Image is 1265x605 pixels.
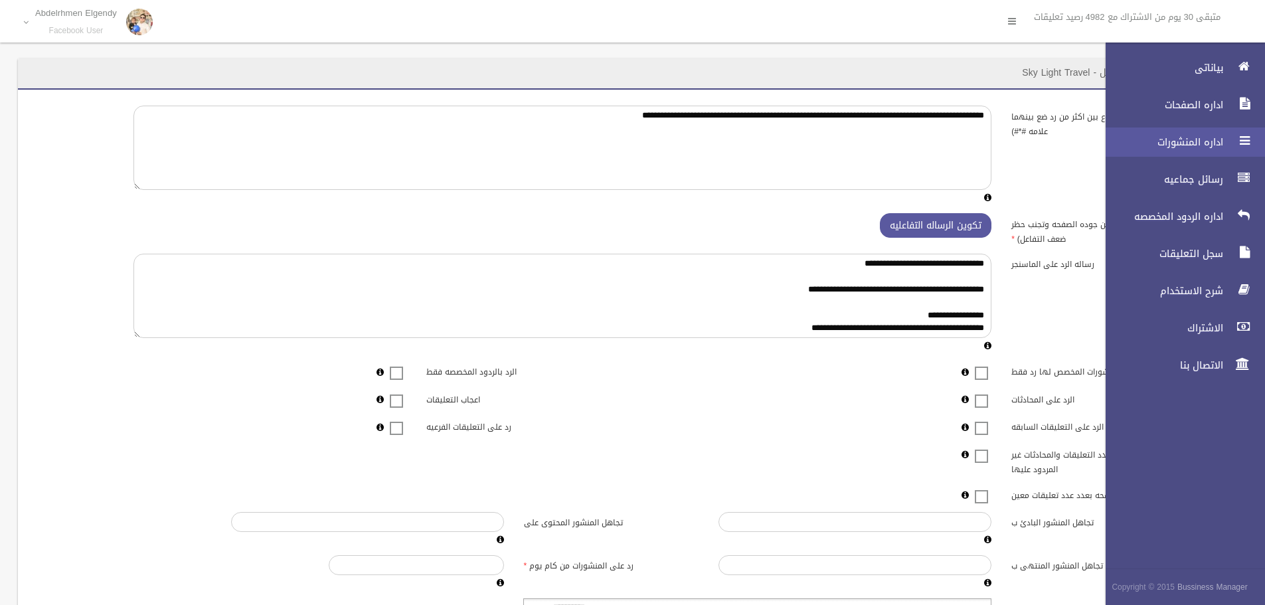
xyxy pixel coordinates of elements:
a: اداره الصفحات [1094,90,1265,120]
p: Abdelrhmen Elgendy [35,8,117,18]
label: الرد على التعليق (للتنوع بين اكثر من رد ضع بينهما علامه #*#) [1001,106,1197,139]
a: الاتصال بنا [1094,351,1265,380]
label: تجاهل المنشور المنتهى ب [1001,555,1197,574]
label: رساله v (افضل لتحسين جوده الصفحه وتجنب حظر ضعف التفاعل) [1001,213,1197,246]
a: رسائل جماعيه [1094,165,1265,194]
label: ايقاف تفعيل الصفحه بعدد عدد تعليقات معين [1001,484,1197,503]
label: رساله الرد على الماسنجر [1001,254,1197,272]
span: رسائل جماعيه [1094,173,1227,186]
label: تجاهل المنشور المحتوى على [514,512,709,531]
a: شرح الاستخدام [1094,276,1265,305]
small: Facebook User [35,26,117,36]
span: الاشتراك [1094,321,1227,335]
header: اداره الصفحات / تعديل - Sky Light Travel [1006,60,1205,86]
label: ارسال تقرير يومى بعدد التعليقات والمحادثات غير المردود عليها [1001,444,1197,477]
span: Copyright © 2015 [1112,580,1175,594]
span: اداره الصفحات [1094,98,1227,112]
span: اداره المنشورات [1094,135,1227,149]
label: رد على المنشورات من كام يوم [514,555,709,574]
span: اداره الردود المخصصه [1094,210,1227,223]
span: سجل التعليقات [1094,247,1227,260]
a: اداره المنشورات [1094,128,1265,157]
a: بياناتى [1094,53,1265,82]
button: تكوين الرساله التفاعليه [880,213,991,238]
strong: Bussiness Manager [1177,580,1248,594]
label: الرد بالردود المخصصه فقط [416,361,612,380]
label: تجاهل المنشور البادئ ب [1001,512,1197,531]
a: الاشتراك [1094,313,1265,343]
span: الاتصال بنا [1094,359,1227,372]
span: بياناتى [1094,61,1227,74]
label: اعجاب التعليقات [416,389,612,407]
label: الرد على المحادثات [1001,389,1197,407]
span: شرح الاستخدام [1094,284,1227,298]
a: اداره الردود المخصصه [1094,202,1265,231]
label: الرد على المنشورات المخصص لها رد فقط [1001,361,1197,380]
label: الرد على التعليقات السابقه [1001,416,1197,435]
label: رد على التعليقات الفرعيه [416,416,612,435]
a: سجل التعليقات [1094,239,1265,268]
